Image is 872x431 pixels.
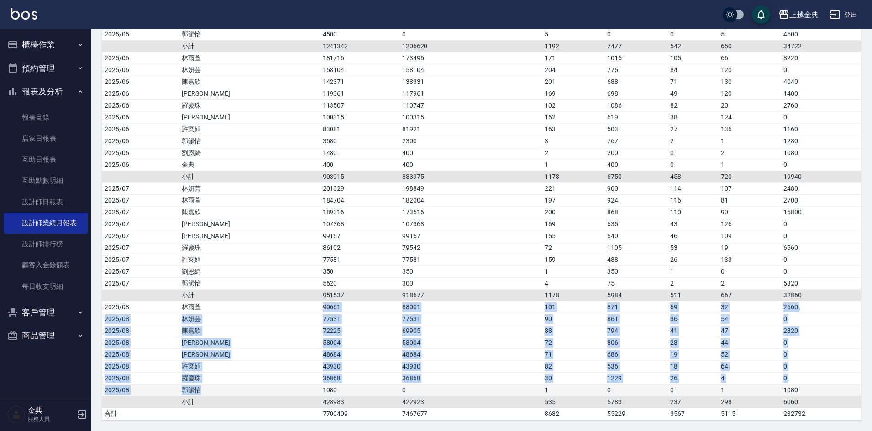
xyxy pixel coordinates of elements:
td: 2025/08 [102,384,179,396]
td: 2025/07 [102,265,179,277]
td: 458 [668,171,719,182]
button: 上越金典 [775,5,822,24]
td: 619 [605,111,668,123]
td: 0 [781,159,861,171]
td: 66 [719,52,782,64]
td: 2025/07 [102,206,179,218]
td: 2025/06 [102,147,179,159]
td: 2700 [781,194,861,206]
td: 2025/06 [102,135,179,147]
td: [PERSON_NAME] [179,218,320,230]
td: 1229 [605,372,668,384]
td: 8220 [781,52,861,64]
td: 181716 [320,52,400,64]
td: 883975 [400,171,542,182]
td: 2760 [781,99,861,111]
td: 0 [605,384,668,396]
td: 775 [605,64,668,76]
td: 2025/07 [102,277,179,289]
td: 2 [668,135,719,147]
a: 每日收支明細 [4,276,88,297]
td: 173496 [400,52,542,64]
td: 2025/06 [102,123,179,135]
td: 1 [542,384,605,396]
td: 1480 [320,147,400,159]
a: 互助日報表 [4,149,88,170]
td: 劉恩綺 [179,265,320,277]
button: 報表及分析 [4,80,88,104]
td: 720 [719,171,782,182]
td: 4 [542,277,605,289]
td: 350 [400,265,542,277]
td: 1 [719,159,782,171]
td: 36868 [400,372,542,384]
td: 陳嘉欣 [179,325,320,337]
td: 110 [668,206,719,218]
td: 小計 [179,396,320,408]
td: 0 [668,159,719,171]
td: 400 [320,159,400,171]
td: 1178 [542,289,605,301]
td: 3580 [320,135,400,147]
td: 120 [719,88,782,99]
td: 1015 [605,52,668,64]
td: 48684 [320,348,400,360]
td: 119361 [320,88,400,99]
td: [PERSON_NAME] [179,348,320,360]
a: 報表目錄 [4,107,88,128]
td: 52 [719,348,782,360]
td: 0 [400,28,542,40]
td: 2025/05 [102,28,179,40]
td: 542 [668,40,719,52]
button: 預約管理 [4,57,88,80]
td: 511 [668,289,719,301]
td: 林妍芸 [179,64,320,76]
td: 3 [542,135,605,147]
td: 4500 [320,28,400,40]
td: 1241342 [320,40,400,52]
td: 53 [668,242,719,254]
td: 47 [719,325,782,337]
img: Logo [11,8,37,20]
td: 38 [668,111,719,123]
td: 158104 [400,64,542,76]
td: 686 [605,348,668,360]
td: 162 [542,111,605,123]
td: 107368 [400,218,542,230]
td: 126 [719,218,782,230]
td: 951537 [320,289,400,301]
td: 100315 [320,111,400,123]
td: 5 [719,28,782,40]
td: 1 [719,135,782,147]
td: 163 [542,123,605,135]
td: 2025/06 [102,64,179,76]
td: 650 [719,40,782,52]
td: 136 [719,123,782,135]
td: 陳嘉欣 [179,206,320,218]
td: 1206620 [400,40,542,52]
td: 77581 [400,254,542,265]
td: 117961 [400,88,542,99]
td: 0 [668,147,719,159]
td: 138331 [400,76,542,88]
td: 28 [668,337,719,348]
td: 72 [542,242,605,254]
td: 142371 [320,76,400,88]
td: 郭韻怡 [179,28,320,40]
td: 81921 [400,123,542,135]
td: 小計 [179,171,320,182]
td: 88001 [400,301,542,313]
td: 116 [668,194,719,206]
td: 林雨萱 [179,194,320,206]
td: 2025/06 [102,88,179,99]
td: 許寀娟 [179,123,320,135]
td: 158104 [320,64,400,76]
td: 2025/08 [102,313,179,325]
td: 635 [605,218,668,230]
td: 109 [719,230,782,242]
td: 36868 [320,372,400,384]
td: 113507 [320,99,400,111]
td: 林雨萱 [179,301,320,313]
td: 503 [605,123,668,135]
td: 19940 [781,171,861,182]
